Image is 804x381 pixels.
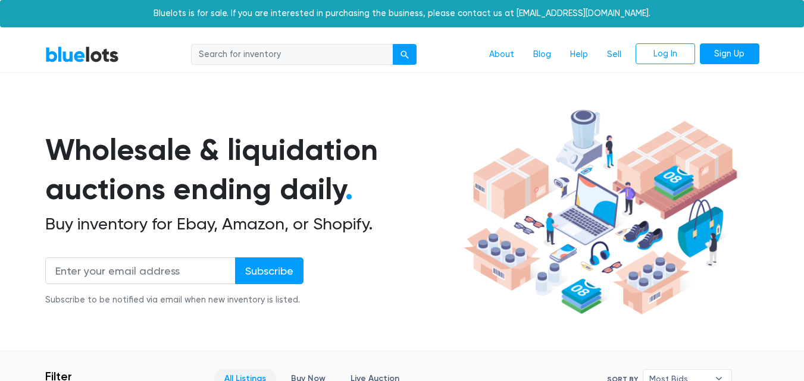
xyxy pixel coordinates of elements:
input: Subscribe [235,257,304,284]
img: hero-ee84e7d0318cb26816c560f6b4441b76977f77a177738b4e94f68c95b2b83dbb.png [459,104,742,320]
a: Log In [636,43,695,65]
a: Sign Up [700,43,759,65]
a: About [480,43,524,66]
span: . [345,171,353,207]
input: Search for inventory [191,44,393,65]
a: Help [561,43,597,66]
a: Blog [524,43,561,66]
h2: Buy inventory for Ebay, Amazon, or Shopify. [45,214,459,234]
a: BlueLots [45,46,119,63]
h1: Wholesale & liquidation auctions ending daily [45,130,459,209]
div: Subscribe to be notified via email when new inventory is listed. [45,294,304,307]
input: Enter your email address [45,257,236,284]
a: Sell [597,43,631,66]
